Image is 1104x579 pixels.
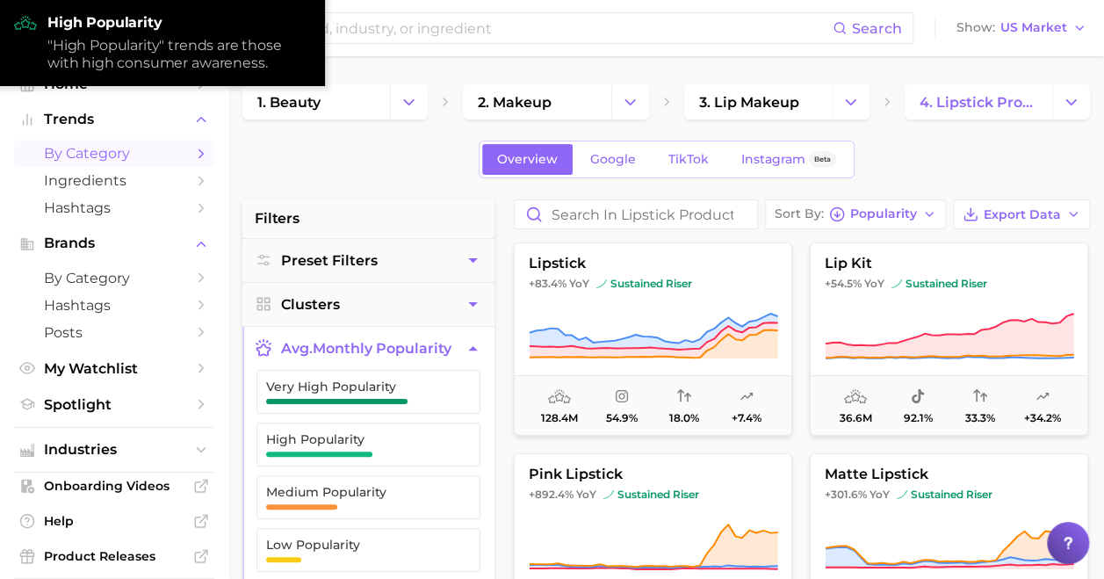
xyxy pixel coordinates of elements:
[44,548,184,564] span: Product Releases
[165,13,833,43] input: Search here for a brand, industry, or ingredient
[14,391,214,418] a: Spotlight
[732,412,761,424] span: +7.4%
[1024,412,1061,424] span: +34.2%
[1035,387,1050,408] span: popularity predicted growth: Very Likely
[14,264,214,292] a: by Category
[825,488,867,501] span: +301.6%
[911,387,925,408] span: popularity share: TikTok
[242,84,390,119] a: 1. beauty
[478,94,552,111] span: 2. makeup
[765,199,946,229] button: Sort ByPopularity
[611,84,649,119] button: Change Category
[266,538,443,552] span: Low Popularity
[1000,23,1067,33] span: US Market
[14,543,214,569] a: Product Releases
[515,467,791,482] span: pink lipstick
[514,242,792,436] button: lipstick+83.4% YoYsustained risersustained riser128.4m54.9%18.0%+7.4%
[904,412,933,424] span: 92.1%
[515,200,757,228] input: Search in lipstick products
[699,94,799,111] span: 3. lip makeup
[257,94,321,111] span: 1. beauty
[14,319,214,346] a: Posts
[44,513,184,529] span: Help
[44,442,184,458] span: Industries
[668,152,709,167] span: TikTok
[44,235,184,251] span: Brands
[965,412,995,424] span: 33.3%
[814,152,831,167] span: Beta
[44,478,184,494] span: Onboarding Videos
[596,279,607,289] img: sustained riser
[281,296,340,313] span: Clusters
[956,23,995,33] span: Show
[548,387,571,408] span: average monthly popularity: Very High Popularity
[44,199,184,216] span: Hashtags
[14,508,214,534] a: Help
[669,412,699,424] span: 18.0%
[920,94,1037,111] span: 4. lipstick products
[844,387,867,408] span: average monthly popularity: Very High Popularity
[603,489,614,500] img: sustained riser
[606,412,638,424] span: 54.9%
[952,17,1091,40] button: ShowUS Market
[529,277,566,290] span: +83.4%
[1052,84,1090,119] button: Change Category
[14,437,214,463] button: Industries
[44,270,184,286] span: by Category
[569,277,589,291] span: YoY
[953,199,1090,229] button: Export Data
[897,489,907,500] img: sustained riser
[810,242,1088,436] button: lip kit+54.5% YoYsustained risersustained riser36.6m92.1%33.3%+34.2%
[242,239,494,282] button: Preset Filters
[497,152,558,167] span: Overview
[811,467,1087,482] span: matte lipstick
[596,277,692,291] span: sustained riser
[44,396,184,413] span: Spotlight
[575,144,651,175] a: Google
[541,412,578,424] span: 128.4m
[44,145,184,162] span: by Category
[973,387,987,408] span: popularity convergence: Low Convergence
[775,209,824,219] span: Sort By
[852,20,902,37] span: Search
[576,488,596,502] span: YoY
[891,279,902,289] img: sustained riser
[677,387,691,408] span: popularity convergence: Very Low Convergence
[44,324,184,341] span: Posts
[832,84,869,119] button: Change Category
[684,84,832,119] a: 3. lip makeup
[281,340,451,357] span: monthly popularity
[242,327,494,370] button: avg.monthly popularity
[44,360,184,377] span: My Watchlist
[463,84,610,119] a: 2. makeup
[840,412,872,424] span: 36.6m
[864,277,884,291] span: YoY
[242,283,494,326] button: Clusters
[905,84,1052,119] a: 4. lipstick products
[653,144,724,175] a: TikTok
[266,485,443,499] span: Medium Popularity
[615,387,629,408] span: popularity share: Instagram
[44,172,184,189] span: Ingredients
[14,140,214,167] a: by Category
[891,277,987,291] span: sustained riser
[14,355,214,382] a: My Watchlist
[515,256,791,271] span: lipstick
[266,432,443,446] span: High Popularity
[590,152,636,167] span: Google
[44,297,184,314] span: Hashtags
[726,144,851,175] a: InstagramBeta
[825,277,862,290] span: +54.5%
[47,14,311,32] strong: High Popularity
[741,152,805,167] span: Instagram
[482,144,573,175] a: Overview
[14,106,214,133] button: Trends
[14,292,214,319] a: Hashtags
[14,230,214,257] button: Brands
[14,473,214,499] a: Onboarding Videos
[740,387,754,408] span: popularity predicted growth: Uncertain
[603,488,699,502] span: sustained riser
[984,207,1061,222] span: Export Data
[281,340,313,357] abbr: average
[47,37,311,72] div: "High Popularity" trends are those with high consumer awareness.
